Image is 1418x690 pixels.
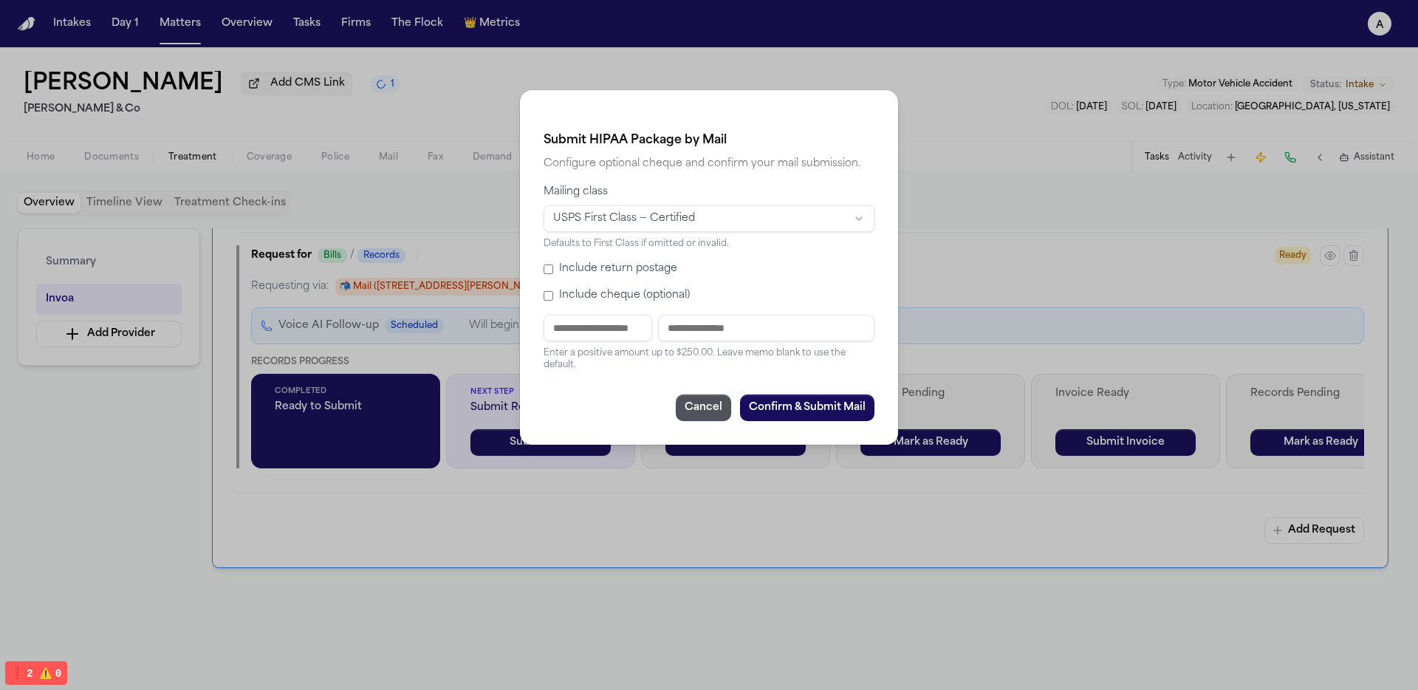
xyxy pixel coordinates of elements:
div: Defaults to First Class if omitted or invalid. [544,238,874,250]
button: Cancel [676,394,731,421]
h2: Submit HIPAA Package by Mail [544,131,874,149]
p: Configure optional cheque and confirm your mail submission. [544,155,874,173]
label: Mailing class [544,185,874,232]
button: Confirm & Submit Mail [740,394,874,421]
div: Enter a positive amount up to $ 250.00 . Leave memo blank to use the default. [544,347,874,371]
input: Include cheque (optional) [544,290,553,300]
button: Mailing class [544,205,874,232]
label: Include return postage [544,262,874,276]
input: Include return postage [544,264,553,273]
label: Include cheque (optional) [544,288,874,303]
